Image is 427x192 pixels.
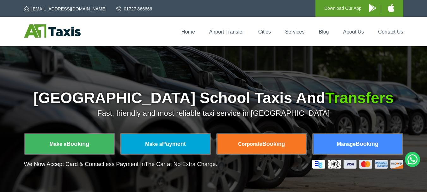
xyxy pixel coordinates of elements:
a: About Us [343,29,364,34]
img: A1 Taxis St Albans LTD [24,24,81,38]
iframe: chat widget [340,178,424,192]
a: Cities [258,29,271,34]
a: Make aPayment [121,134,210,154]
span: The Car at No Extra Charge. [145,161,217,167]
a: CorporateBooking [217,134,306,154]
p: Fast, friendly and most reliable taxi service in [GEOGRAPHIC_DATA] [24,109,403,118]
a: ManageBooking [314,134,402,154]
span: Manage [337,141,356,147]
span: Make a [50,141,66,147]
p: Download Our App [324,4,362,12]
img: A1 Taxis iPhone App [388,4,394,12]
h1: [GEOGRAPHIC_DATA] School Taxis And [24,90,403,106]
span: Corporate [238,141,262,147]
span: Make a [145,141,162,147]
span: Transfers [325,90,393,106]
img: A1 Taxis Android App [369,4,376,12]
a: Make aBooking [25,134,114,154]
a: Home [181,29,195,34]
img: Credit And Debit Cards [312,160,403,169]
a: 01727 866666 [116,6,152,12]
a: Services [285,29,304,34]
a: [EMAIL_ADDRESS][DOMAIN_NAME] [24,6,107,12]
p: We Now Accept Card & Contactless Payment In [24,161,217,168]
a: Airport Transfer [209,29,244,34]
a: Blog [319,29,329,34]
a: Contact Us [378,29,403,34]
